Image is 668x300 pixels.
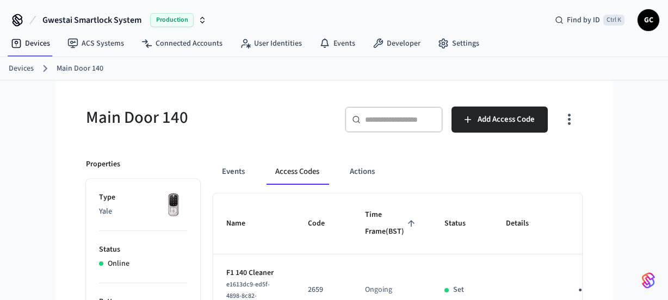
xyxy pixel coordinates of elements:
span: Gwestai Smartlock System [42,14,141,27]
p: Online [108,258,129,270]
a: Devices [2,34,59,53]
p: Properties [86,159,120,170]
span: Details [506,215,543,232]
h5: Main Door 140 [86,107,327,129]
p: Set [453,284,464,296]
a: ACS Systems [59,34,133,53]
a: User Identities [231,34,311,53]
span: Code [308,215,339,232]
span: Add Access Code [478,112,535,127]
p: Yale [99,206,187,217]
span: Status [444,215,480,232]
a: Main Door 140 [57,63,103,74]
span: Find by ID [567,15,600,26]
p: Status [99,244,187,255]
button: Actions [341,159,384,185]
img: SeamLogoGradient.69752ec5.svg [642,272,655,289]
button: Events [213,159,253,185]
div: Find by IDCtrl K [546,10,633,30]
p: F1 140 Cleaner [226,267,282,279]
button: GC [638,9,659,31]
span: Production [150,13,194,27]
p: 2659 [308,284,339,296]
a: Events [311,34,364,53]
span: Ctrl K [603,15,624,26]
p: Type [99,192,187,203]
a: Connected Accounts [133,34,231,53]
div: ant example [213,159,582,185]
button: Add Access Code [451,107,548,133]
a: Settings [429,34,488,53]
span: Time Frame(BST) [365,207,418,241]
img: Yale Assure Touchscreen Wifi Smart Lock, Satin Nickel, Front [160,192,187,219]
button: Access Codes [267,159,328,185]
span: GC [639,10,658,30]
span: Name [226,215,259,232]
a: Devices [9,63,34,74]
a: Developer [364,34,429,53]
